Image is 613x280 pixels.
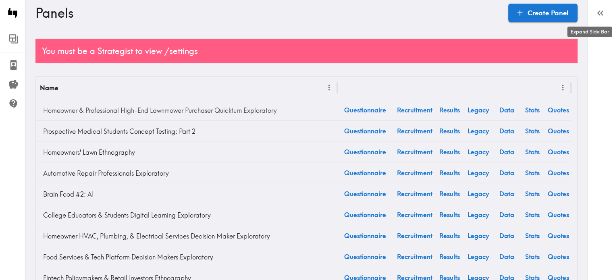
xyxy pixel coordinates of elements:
[393,246,436,267] a: Recruitment
[494,225,519,246] a: Data
[40,165,333,181] a: Automotive Repair Professionals Exploratory
[545,204,571,225] a: Quotes
[40,249,333,265] a: Food Services & Tech Platform Decision Makers Exploratory
[462,204,494,225] a: Legacy
[5,5,21,21] img: Instapanel
[40,228,333,244] a: Homeowner HVAC, Plumbing, & Electrical Services Decision Maker Exploratory
[494,183,519,204] a: Data
[462,141,494,162] a: Legacy
[436,100,462,120] a: Results
[337,162,393,183] a: Questionnaire
[567,27,612,37] div: Expand Side Bar
[393,141,436,162] a: Recruitment
[436,246,462,267] a: Results
[494,100,519,120] a: Data
[462,120,494,141] a: Legacy
[519,225,545,246] a: Stats
[436,120,462,141] a: Results
[59,81,71,94] button: Sort
[40,144,333,160] a: Homeowners' Lawn Ethnography
[545,120,571,141] a: Quotes
[545,100,571,120] a: Quotes
[40,207,333,223] a: College Educators & Students Digital Learning Exploratory
[40,102,333,118] a: Homeowner & Professional High-End Lawnmower Purchaser Quickturn Exploratory
[337,120,393,141] a: Questionnaire
[462,225,494,246] a: Legacy
[393,183,436,204] a: Recruitment
[393,204,436,225] a: Recruitment
[494,204,519,225] a: Data
[393,225,436,246] a: Recruitment
[519,141,545,162] a: Stats
[337,246,393,267] a: Questionnaire
[436,225,462,246] a: Results
[337,225,393,246] a: Questionnaire
[40,186,333,202] a: Brain Food #2: AI
[462,162,494,183] a: Legacy
[557,81,569,94] button: Menu
[494,246,519,267] a: Data
[545,141,571,162] a: Quotes
[545,183,571,204] a: Quotes
[519,100,545,120] a: Stats
[393,100,436,120] a: Recruitment
[519,246,545,267] a: Stats
[40,84,58,92] div: Name
[519,162,545,183] a: Stats
[35,5,502,21] h3: Panels
[436,183,462,204] a: Results
[40,123,333,139] a: Prospective Medical Students Concept Testing: Part 2
[337,183,393,204] a: Questionnaire
[337,100,393,120] a: Questionnaire
[393,162,436,183] a: Recruitment
[494,141,519,162] a: Data
[545,246,571,267] a: Quotes
[462,100,494,120] a: Legacy
[545,162,571,183] a: Quotes
[494,162,519,183] a: Data
[519,183,545,204] a: Stats
[342,81,355,94] button: Sort
[519,204,545,225] a: Stats
[436,141,462,162] a: Results
[462,183,494,204] a: Legacy
[436,162,462,183] a: Results
[337,204,393,225] a: Questionnaire
[323,81,335,94] button: Menu
[436,204,462,225] a: Results
[393,120,436,141] a: Recruitment
[494,120,519,141] a: Data
[462,246,494,267] a: Legacy
[519,120,545,141] a: Stats
[35,39,578,63] div: You must be a Strategist to view /settings
[508,4,578,22] a: Create Panel
[337,141,393,162] a: Questionnaire
[545,225,571,246] a: Quotes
